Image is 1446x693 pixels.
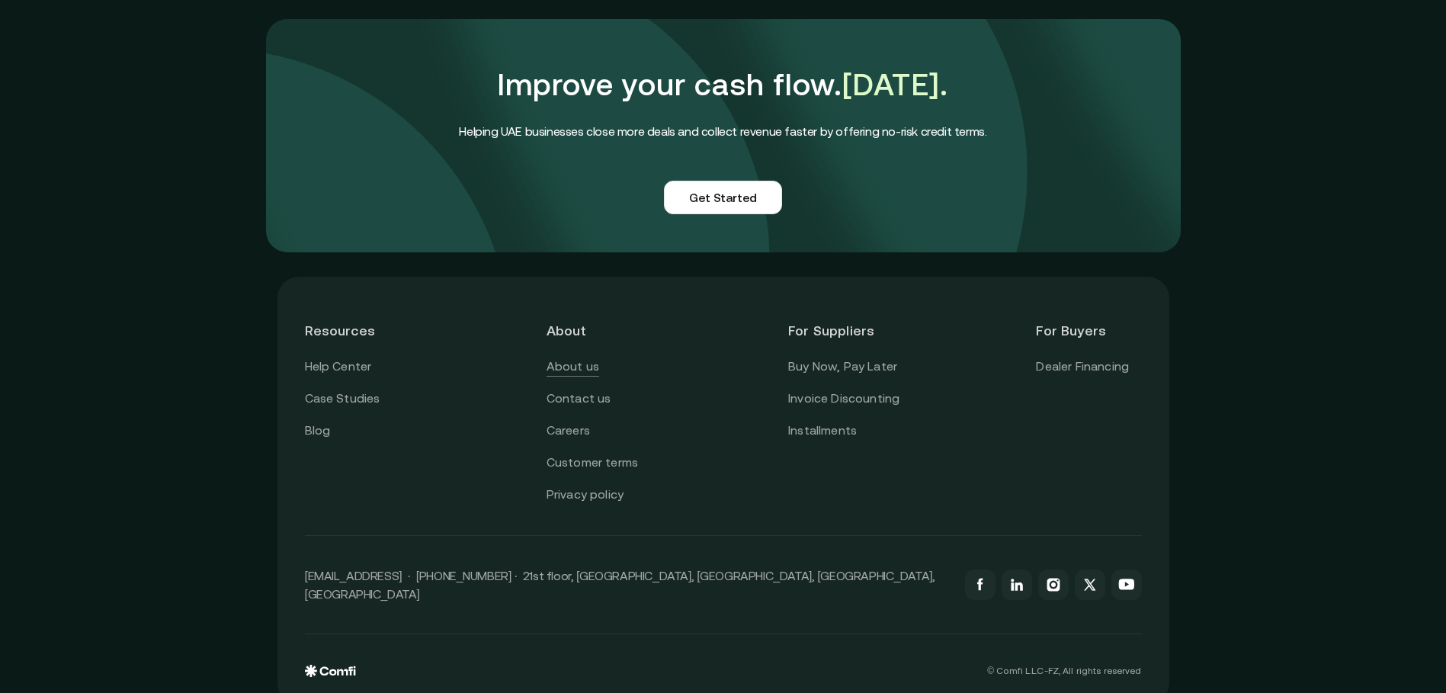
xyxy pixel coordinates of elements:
a: Customer terms [547,453,638,473]
img: comfi logo [305,665,356,677]
a: Get Started [664,181,782,214]
a: Buy Now, Pay Later [788,357,897,377]
a: Case Studies [305,389,380,409]
a: Installments [788,421,857,441]
a: Careers [547,421,590,441]
p: © Comfi L.L.C-FZ, All rights reserved [987,666,1141,676]
a: Invoice Discounting [788,389,899,409]
a: Contact us [547,389,611,409]
a: Blog [305,421,331,441]
img: comfi [266,19,1181,252]
p: [EMAIL_ADDRESS] · [PHONE_NUMBER] · 21st floor, [GEOGRAPHIC_DATA], [GEOGRAPHIC_DATA], [GEOGRAPHIC_... [305,566,950,603]
span: [DATE]. [842,67,948,101]
header: For Buyers [1036,304,1141,357]
header: For Suppliers [788,304,899,357]
header: Resources [305,304,410,357]
a: About us [547,357,599,377]
h4: Helping UAE businesses close more deals and collect revenue faster by offering no-risk credit terms. [459,121,986,141]
a: Dealer Financing [1036,357,1129,377]
header: About [547,304,652,357]
h1: Improve your cash flow. [459,57,986,112]
a: Help Center [305,357,372,377]
a: Privacy policy [547,485,624,505]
